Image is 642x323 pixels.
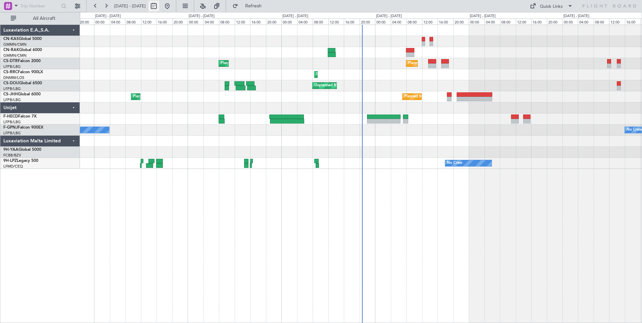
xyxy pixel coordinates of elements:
div: 12:00 [422,18,438,25]
div: [DATE] - [DATE] [189,13,215,19]
a: CS-JHHGlobal 6000 [3,92,41,96]
div: [DATE] - [DATE] [95,13,121,19]
div: 20:00 [360,18,375,25]
a: LFMD/CEQ [3,164,23,169]
div: 12:00 [141,18,156,25]
div: 20:00 [547,18,562,25]
div: 20:00 [453,18,469,25]
div: 08:00 [125,18,141,25]
div: 04:00 [578,18,593,25]
div: 16:00 [625,18,640,25]
div: 00:00 [188,18,203,25]
div: [DATE] - [DATE] [282,13,308,19]
div: 00:00 [562,18,578,25]
span: All Aircraft [17,16,71,21]
div: 08:00 [219,18,234,25]
a: GMMN/CMN [3,53,27,58]
div: [DATE] - [DATE] [470,13,496,19]
div: 20:00 [79,18,94,25]
div: 08:00 [594,18,609,25]
div: Planned Maint [GEOGRAPHIC_DATA] ([GEOGRAPHIC_DATA]) [408,58,514,68]
a: LFPB/LBG [3,86,21,91]
span: F-HECD [3,114,18,119]
a: 9H-LPZLegacy 500 [3,159,38,163]
button: All Aircraft [7,13,73,24]
div: Planned Maint [GEOGRAPHIC_DATA] ([GEOGRAPHIC_DATA]) [404,92,510,102]
div: 12:00 [328,18,344,25]
div: 04:00 [297,18,313,25]
div: Quick Links [540,3,563,10]
a: CN-KASGlobal 5000 [3,37,42,41]
div: 04:00 [203,18,219,25]
span: 9H-LPZ [3,159,17,163]
a: LFPB/LBG [3,97,21,102]
div: 20:00 [266,18,281,25]
div: Unplanned Maint [GEOGRAPHIC_DATA] ([GEOGRAPHIC_DATA]) [314,81,425,91]
a: F-HECDFalcon 7X [3,114,37,119]
span: CS-DTR [3,59,18,63]
div: 08:00 [313,18,328,25]
span: 9H-YAA [3,148,18,152]
span: [DATE] - [DATE] [114,3,146,9]
div: 04:00 [110,18,125,25]
div: 16:00 [250,18,266,25]
a: 9H-YAAGlobal 5000 [3,148,41,152]
input: Trip Number [20,1,59,11]
div: 08:00 [500,18,515,25]
div: Planned Maint Sofia [221,58,255,68]
button: Quick Links [526,1,576,11]
a: DNMM/LOS [3,75,24,80]
div: Planned Maint [GEOGRAPHIC_DATA] ([GEOGRAPHIC_DATA]) [133,92,239,102]
span: CN-RAK [3,48,19,52]
div: 00:00 [469,18,484,25]
div: 16:00 [531,18,547,25]
div: 04:00 [391,18,406,25]
a: F-GPNJFalcon 900EX [3,126,43,130]
a: LFPB/LBG [3,64,21,69]
a: CS-DTRFalcon 2000 [3,59,41,63]
div: 16:00 [344,18,359,25]
div: 00:00 [375,18,391,25]
span: Refresh [239,4,268,8]
button: Refresh [229,1,270,11]
a: CS-DOUGlobal 6500 [3,81,42,85]
span: CS-JHH [3,92,18,96]
div: Planned Maint Lagos ([PERSON_NAME]) [316,70,386,80]
span: CN-KAS [3,37,19,41]
div: 12:00 [235,18,250,25]
a: CN-RAKGlobal 6000 [3,48,42,52]
div: 16:00 [438,18,453,25]
span: F-GPNJ [3,126,18,130]
div: [DATE] - [DATE] [376,13,402,19]
div: 08:00 [406,18,422,25]
div: No Crew [447,158,462,168]
div: 04:00 [485,18,500,25]
a: LFPB/LBG [3,131,21,136]
a: CS-RRCFalcon 900LX [3,70,43,74]
a: LFPB/LBG [3,120,21,125]
div: [DATE] - [DATE] [563,13,589,19]
span: CS-DOU [3,81,19,85]
div: 12:00 [516,18,531,25]
a: FCBB/BZV [3,153,21,158]
a: GMMN/CMN [3,42,27,47]
div: 12:00 [609,18,625,25]
span: CS-RRC [3,70,18,74]
div: 00:00 [281,18,297,25]
div: No Crew [627,125,642,135]
div: 00:00 [94,18,109,25]
div: 16:00 [156,18,172,25]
